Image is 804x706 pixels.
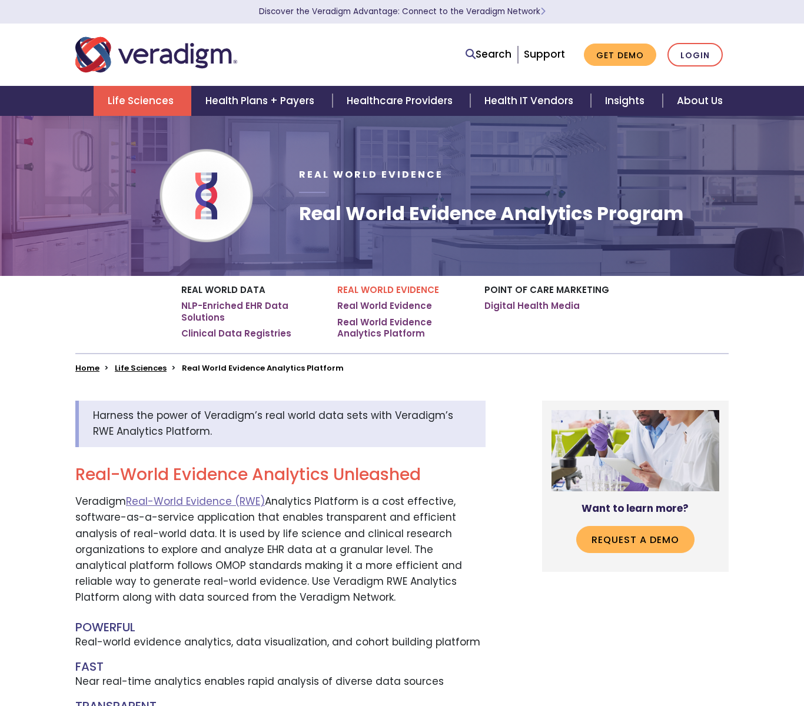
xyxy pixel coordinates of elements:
a: Digital Health Media [484,300,580,312]
a: Home [75,362,99,374]
span: Real World Evidence [299,168,443,181]
h2: Real-World Evidence Analytics Unleashed [75,465,486,485]
a: Real-World Evidence (RWE) [126,494,265,508]
h1: Real World Evidence Analytics Program [299,202,683,225]
a: Life Sciences [94,86,191,116]
span: Learn More [540,6,546,17]
h4: POWERFUL [75,620,486,634]
a: Real World Evidence [337,300,432,312]
a: Get Demo [584,44,656,66]
a: Login [667,43,723,67]
h4: FAST [75,660,486,674]
a: Real World Evidence Analytics Platform [337,317,467,339]
a: Insights [591,86,662,116]
a: NLP-Enriched EHR Data Solutions [181,300,320,323]
img: Veradigm logo [75,35,237,74]
span: Harness the power of Veradigm’s real world data sets with Veradigm’s RWE Analytics Platform. [93,408,453,438]
a: Discover the Veradigm Advantage: Connect to the Veradigm NetworkLearn More [259,6,546,17]
p: Veradigm Analytics Platform is a cost effective, software-as-a-service application that enables t... [75,494,486,605]
p: Near real-time analytics enables rapid analysis of diverse data sources [75,674,486,690]
a: Request a demo [576,526,695,553]
img: Two people in lab coats working together in the lab [551,410,719,491]
a: Search [466,46,511,62]
a: About Us [663,86,737,116]
strong: Want to learn more? [582,501,689,515]
a: Clinical Data Registries [181,328,291,339]
a: Healthcare Providers [333,86,470,116]
a: Life Sciences [115,362,167,374]
a: Health IT Vendors [470,86,591,116]
p: Real-world evidence analytics, data visualization, and cohort building platform [75,634,486,650]
a: Support [524,47,565,61]
a: Health Plans + Payers [191,86,332,116]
